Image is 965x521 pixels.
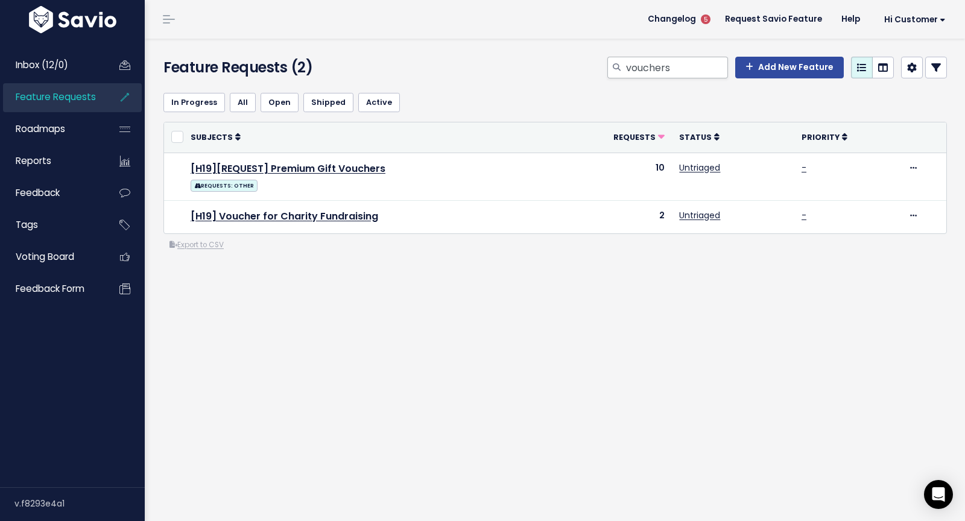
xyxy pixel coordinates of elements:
ul: Filter feature requests [163,93,947,112]
td: 10 [556,153,672,200]
a: Feedback [3,179,100,207]
a: Reports [3,147,100,175]
a: Tags [3,211,100,239]
a: Status [679,131,720,143]
span: Roadmaps [16,122,65,135]
a: [H19] Voucher for Charity Fundraising [191,209,378,223]
a: Open [261,93,299,112]
a: [H19][REQUEST] Premium Gift Vouchers [191,162,385,175]
span: Voting Board [16,250,74,263]
span: Requests [613,132,656,142]
span: Priority [802,132,840,142]
span: Status [679,132,712,142]
a: Help [832,10,870,28]
input: Search features... [625,57,728,78]
img: logo-white.9d6f32f41409.svg [26,6,119,33]
a: Voting Board [3,243,100,271]
a: - [802,162,806,174]
div: v.f8293e4a1 [14,488,145,519]
a: REQUESTS: OTHER [191,177,258,192]
a: Feature Requests [3,83,100,111]
span: Feature Requests [16,90,96,103]
h4: Feature Requests (2) [163,57,413,78]
a: Hi Customer [870,10,955,29]
td: 2 [556,200,672,233]
a: Export to CSV [169,240,224,250]
a: Subjects [191,131,241,143]
a: Untriaged [679,162,720,174]
span: Tags [16,218,38,231]
a: Shipped [303,93,353,112]
span: Reports [16,154,51,167]
span: Feedback [16,186,60,199]
a: Requests [613,131,665,143]
a: - [802,209,806,221]
span: Inbox (12/0) [16,58,68,71]
a: Add New Feature [735,57,844,78]
a: In Progress [163,93,225,112]
a: Request Savio Feature [715,10,832,28]
a: Untriaged [679,209,720,221]
div: Open Intercom Messenger [924,480,953,509]
span: 5 [701,14,710,24]
a: Priority [802,131,847,143]
a: Roadmaps [3,115,100,143]
a: All [230,93,256,112]
span: Subjects [191,132,233,142]
a: Inbox (12/0) [3,51,100,79]
span: Feedback form [16,282,84,295]
span: Changelog [648,15,696,24]
a: Feedback form [3,275,100,303]
span: REQUESTS: OTHER [191,180,258,192]
span: Hi Customer [884,15,946,24]
a: Active [358,93,400,112]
